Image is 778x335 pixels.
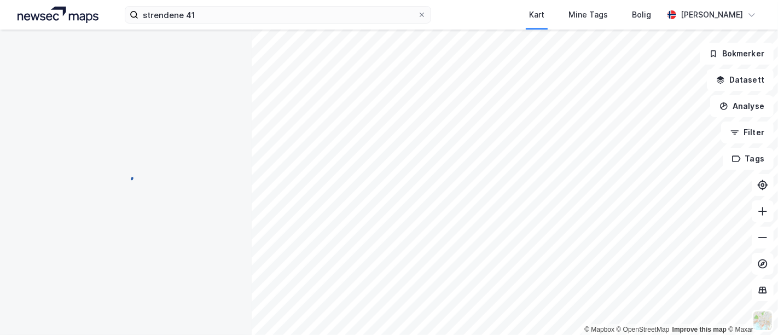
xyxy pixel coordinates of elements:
[672,326,727,333] a: Improve this map
[617,326,670,333] a: OpenStreetMap
[529,8,544,21] div: Kart
[584,326,614,333] a: Mapbox
[710,95,774,117] button: Analyse
[138,7,417,23] input: Søk på adresse, matrikkel, gårdeiere, leietakere eller personer
[568,8,608,21] div: Mine Tags
[18,7,98,23] img: logo.a4113a55bc3d86da70a041830d287a7e.svg
[700,43,774,65] button: Bokmerker
[721,122,774,143] button: Filter
[707,69,774,91] button: Datasett
[632,8,651,21] div: Bolig
[723,282,778,335] iframe: Chat Widget
[117,167,135,184] img: spinner.a6d8c91a73a9ac5275cf975e30b51cfb.svg
[723,282,778,335] div: Kontrollprogram for chat
[723,148,774,170] button: Tags
[681,8,743,21] div: [PERSON_NAME]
